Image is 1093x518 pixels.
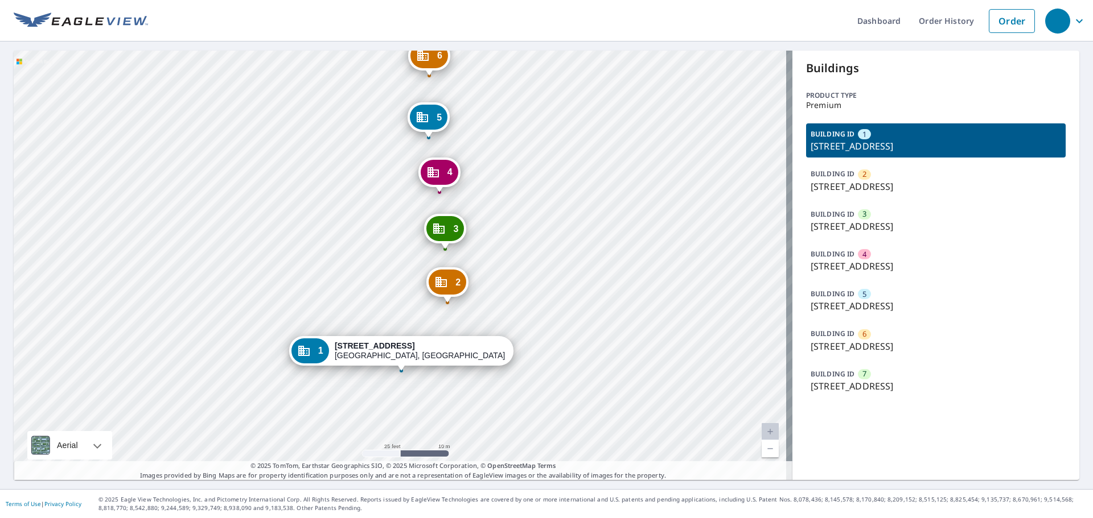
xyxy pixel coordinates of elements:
[862,368,866,379] span: 7
[424,214,466,249] div: Dropped pin, building 3, Commercial property, 1300 Klein Ave Venice, IL 62090
[418,158,461,193] div: Dropped pin, building 4, Commercial property, 1300 Klein Ave Venice, IL 62090
[806,60,1066,77] p: Buildings
[989,9,1035,33] a: Order
[811,329,854,338] p: BUILDING ID
[408,41,450,76] div: Dropped pin, building 6, Commercial property, 1300 Klein Ave Venice, IL 62090
[537,461,556,470] a: Terms
[806,101,1066,110] p: Premium
[811,339,1061,353] p: [STREET_ADDRESS]
[862,169,866,180] span: 2
[44,500,81,508] a: Privacy Policy
[762,423,779,440] a: Current Level 20, Zoom In Disabled
[455,278,461,287] span: 2
[98,495,1087,512] p: © 2025 Eagle View Technologies, Inc. and Pictometry International Corp. All Rights Reserved. Repo...
[318,346,323,355] span: 1
[811,129,854,139] p: BUILDING ID
[408,102,450,138] div: Dropped pin, building 5, Commercial property, 1300 Klein Ave Venice, IL 62090
[811,180,1061,193] p: [STREET_ADDRESS]
[806,90,1066,101] p: Product type
[811,209,854,219] p: BUILDING ID
[811,219,1061,233] p: [STREET_ADDRESS]
[811,299,1061,313] p: [STREET_ADDRESS]
[811,369,854,379] p: BUILDING ID
[811,139,1061,153] p: [STREET_ADDRESS]
[27,431,112,459] div: Aerial
[437,51,442,60] span: 6
[250,461,556,471] span: © 2025 TomTom, Earthstar Geographics SIO, © 2025 Microsoft Corporation, ©
[426,267,469,302] div: Dropped pin, building 2, Commercial property, 1300 Klein Ave Venice, IL 62090
[862,129,866,140] span: 1
[335,341,506,360] div: [GEOGRAPHIC_DATA], [GEOGRAPHIC_DATA] 62090
[14,13,148,30] img: EV Logo
[453,225,458,233] span: 3
[811,379,1061,393] p: [STREET_ADDRESS]
[862,209,866,219] span: 3
[811,259,1061,273] p: [STREET_ADDRESS]
[862,329,866,339] span: 6
[14,461,792,480] p: Images provided by Bing Maps are for property identification purposes only and are not a represen...
[811,289,854,299] p: BUILDING ID
[862,249,866,260] span: 4
[487,461,535,470] a: OpenStreetMap
[437,113,442,122] span: 5
[6,500,81,507] p: |
[335,341,415,350] strong: [STREET_ADDRESS]
[54,431,81,459] div: Aerial
[811,249,854,259] p: BUILDING ID
[289,336,513,371] div: Dropped pin, building 1, Commercial property, 1300 Klein Ave Venice, IL 62090
[762,440,779,457] a: Current Level 20, Zoom Out
[811,169,854,179] p: BUILDING ID
[6,500,41,508] a: Terms of Use
[447,168,453,176] span: 4
[862,289,866,300] span: 5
